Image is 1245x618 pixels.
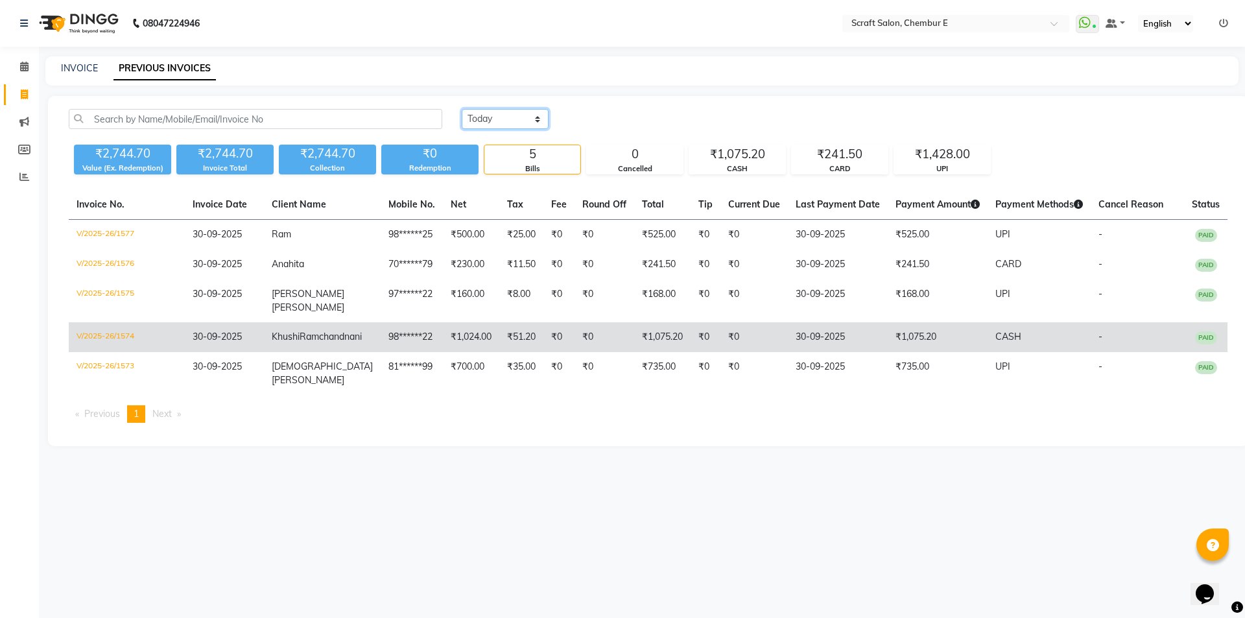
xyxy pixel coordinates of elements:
[272,288,344,300] span: [PERSON_NAME]
[443,352,499,395] td: ₹700.00
[193,198,247,210] span: Invoice Date
[77,198,124,210] span: Invoice No.
[33,5,122,42] img: logo
[1191,566,1232,605] iframe: chat widget
[1098,198,1163,210] span: Cancel Reason
[388,198,435,210] span: Mobile No.
[143,5,200,42] b: 08047224946
[193,228,242,240] span: 30-09-2025
[689,163,785,174] div: CASH
[788,250,888,279] td: 30-09-2025
[720,250,788,279] td: ₹0
[69,352,185,395] td: V/2025-26/1573
[720,352,788,395] td: ₹0
[443,279,499,322] td: ₹160.00
[499,250,543,279] td: ₹11.50
[543,220,575,250] td: ₹0
[720,279,788,322] td: ₹0
[499,322,543,352] td: ₹51.20
[551,198,567,210] span: Fee
[1195,289,1217,302] span: PAID
[796,198,880,210] span: Last Payment Date
[894,163,990,174] div: UPI
[543,250,575,279] td: ₹0
[381,163,479,174] div: Redemption
[499,352,543,395] td: ₹35.00
[691,250,720,279] td: ₹0
[84,408,120,420] span: Previous
[642,198,664,210] span: Total
[894,145,990,163] div: ₹1,428.00
[888,220,988,250] td: ₹525.00
[272,374,344,386] span: [PERSON_NAME]
[272,302,344,313] span: [PERSON_NAME]
[691,322,720,352] td: ₹0
[176,145,274,163] div: ₹2,744.70
[1192,198,1220,210] span: Status
[1195,229,1217,242] span: PAID
[443,250,499,279] td: ₹230.00
[272,258,304,270] span: Anahita
[176,163,274,174] div: Invoice Total
[720,220,788,250] td: ₹0
[792,163,888,174] div: CARD
[543,279,575,322] td: ₹0
[61,62,98,74] a: INVOICE
[575,352,634,395] td: ₹0
[888,279,988,322] td: ₹168.00
[272,228,291,240] span: Ram
[634,279,691,322] td: ₹168.00
[113,57,216,80] a: PREVIOUS INVOICES
[995,198,1083,210] span: Payment Methods
[634,220,691,250] td: ₹525.00
[691,220,720,250] td: ₹0
[499,220,543,250] td: ₹25.00
[634,250,691,279] td: ₹241.50
[720,322,788,352] td: ₹0
[69,405,1227,423] nav: Pagination
[451,198,466,210] span: Net
[582,198,626,210] span: Round Off
[272,361,373,372] span: [DEMOGRAPHIC_DATA]
[1195,331,1217,344] span: PAID
[634,352,691,395] td: ₹735.00
[587,163,683,174] div: Cancelled
[543,322,575,352] td: ₹0
[1098,258,1102,270] span: -
[74,163,171,174] div: Value (Ex. Redemption)
[995,331,1021,342] span: CASH
[443,322,499,352] td: ₹1,024.00
[788,279,888,322] td: 30-09-2025
[792,145,888,163] div: ₹241.50
[443,220,499,250] td: ₹500.00
[69,109,442,129] input: Search by Name/Mobile/Email/Invoice No
[1195,259,1217,272] span: PAID
[74,145,171,163] div: ₹2,744.70
[788,352,888,395] td: 30-09-2025
[575,322,634,352] td: ₹0
[272,198,326,210] span: Client Name
[1195,361,1217,374] span: PAID
[193,361,242,372] span: 30-09-2025
[689,145,785,163] div: ₹1,075.20
[995,288,1010,300] span: UPI
[507,198,523,210] span: Tax
[995,228,1010,240] span: UPI
[279,145,376,163] div: ₹2,744.70
[1098,288,1102,300] span: -
[587,145,683,163] div: 0
[995,258,1021,270] span: CARD
[543,352,575,395] td: ₹0
[698,198,713,210] span: Tip
[888,322,988,352] td: ₹1,075.20
[69,322,185,352] td: V/2025-26/1574
[691,352,720,395] td: ₹0
[272,331,300,342] span: Khushi
[1098,331,1102,342] span: -
[691,279,720,322] td: ₹0
[575,279,634,322] td: ₹0
[134,408,139,420] span: 1
[152,408,172,420] span: Next
[193,331,242,342] span: 30-09-2025
[69,220,185,250] td: V/2025-26/1577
